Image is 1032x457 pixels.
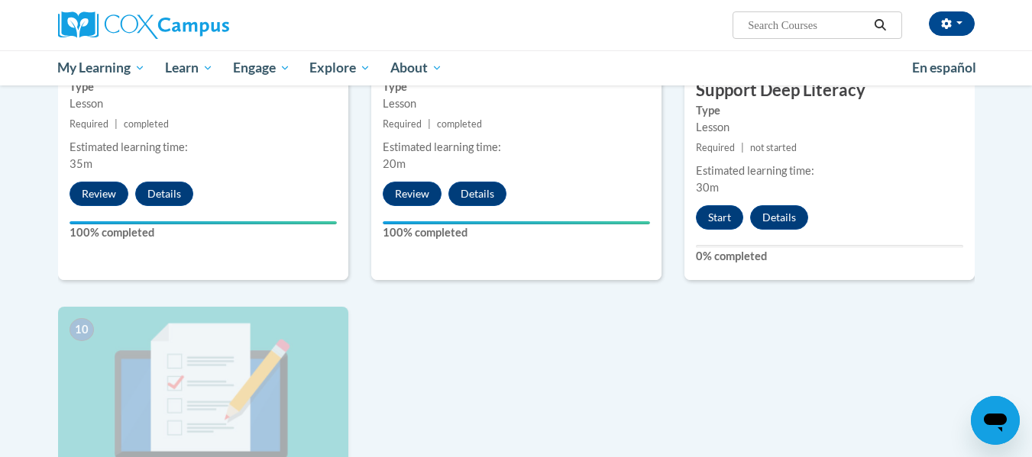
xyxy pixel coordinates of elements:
a: Learn [155,50,223,85]
label: 100% completed [383,224,650,241]
a: Explore [299,50,380,85]
div: Lesson [70,95,337,112]
span: My Learning [57,59,145,77]
iframe: Button to launch messaging window [971,396,1020,445]
button: Account Settings [929,11,975,36]
div: Estimated learning time: [696,163,963,179]
span: Learn [165,59,213,77]
div: Your progress [70,221,337,224]
span: completed [437,118,482,130]
a: Engage [223,50,300,85]
label: 0% completed [696,248,963,265]
span: Required [383,118,422,130]
div: Main menu [35,50,998,85]
label: Type [696,102,963,119]
button: Start [696,205,743,230]
span: | [115,118,118,130]
span: Explore [309,59,370,77]
div: Estimated learning time: [70,139,337,156]
button: Review [70,182,128,206]
span: 20m [383,157,406,170]
div: Your progress [383,221,650,224]
label: Type [70,79,337,95]
span: About [390,59,442,77]
span: 35m [70,157,92,170]
div: Lesson [696,119,963,136]
button: Details [448,182,506,206]
button: Details [135,182,193,206]
span: completed [124,118,169,130]
label: 100% completed [70,224,337,241]
span: 10 [70,318,94,341]
a: My Learning [48,50,156,85]
a: En español [902,52,986,84]
input: Search Courses [746,16,869,34]
button: Search [869,16,891,34]
div: Lesson [383,95,650,112]
button: Details [750,205,808,230]
span: En español [912,60,976,76]
span: not started [750,142,797,153]
span: Required [696,142,735,153]
button: Review [383,182,442,206]
span: | [428,118,431,130]
span: 30m [696,181,719,194]
label: Type [383,79,650,95]
span: | [741,142,744,153]
span: Required [70,118,108,130]
span: Engage [233,59,290,77]
a: About [380,50,452,85]
div: Estimated learning time: [383,139,650,156]
img: Cox Campus [58,11,229,39]
a: Cox Campus [58,11,348,39]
